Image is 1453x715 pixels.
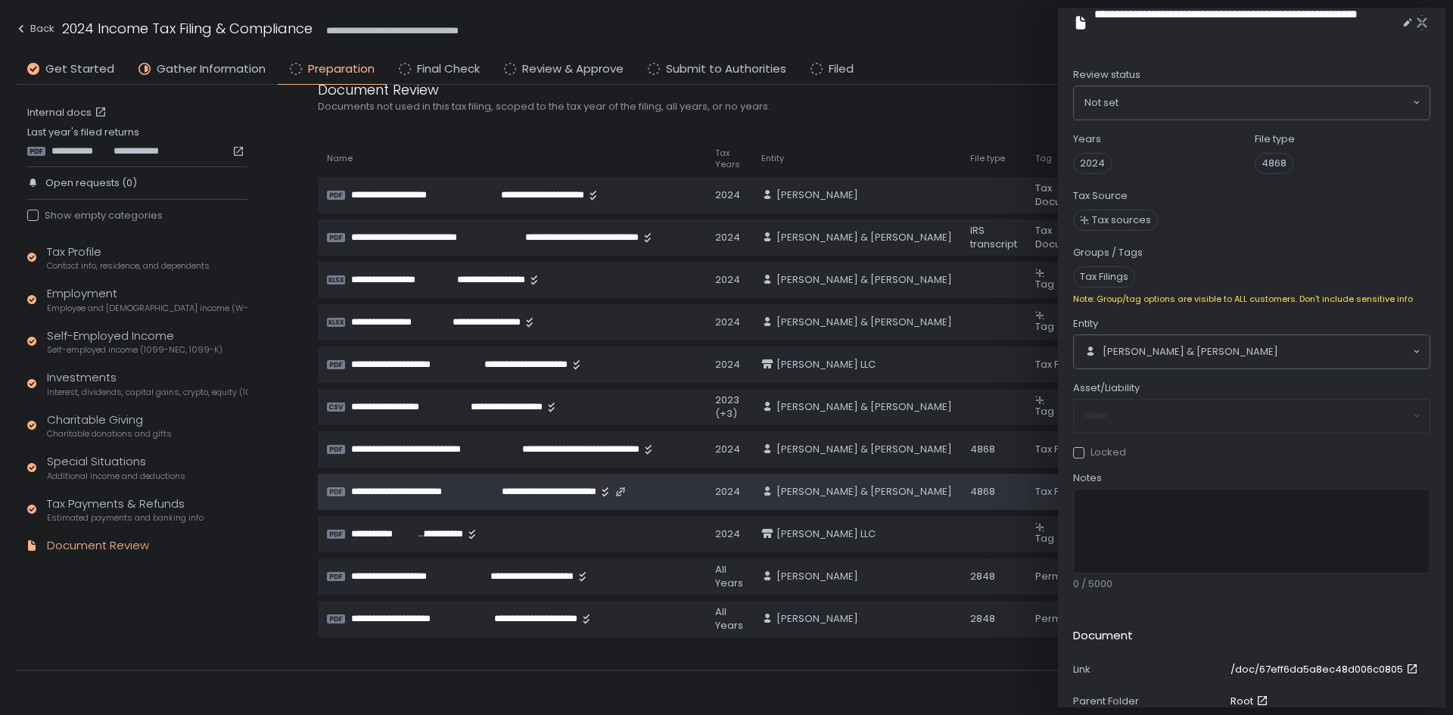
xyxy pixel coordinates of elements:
div: Note: Group/tag options are visible to ALL customers. Don't include sensitive info [1073,294,1430,305]
span: Entity [761,153,784,164]
div: Parent Folder [1073,695,1224,708]
span: [PERSON_NAME] [776,570,858,583]
span: Self-employed income (1099-NEC, 1099-K) [47,344,222,356]
h2: Document [1073,627,1133,645]
a: Internal docs [27,106,110,120]
span: Tag [1035,531,1054,546]
label: Groups / Tags [1073,246,1143,260]
div: Search for option [1074,86,1430,120]
div: Back [15,20,54,38]
span: Tax sources [1092,213,1151,227]
span: Submit to Authorities [666,61,786,78]
div: Document Review [47,537,149,555]
label: Tax Source [1073,189,1128,203]
span: Tag [1035,319,1054,334]
span: Get Started [45,61,114,78]
span: Preparation [308,61,375,78]
span: [PERSON_NAME] & [PERSON_NAME] [776,485,952,499]
span: Review & Approve [522,61,624,78]
h1: 2024 Income Tax Filing & Compliance [62,18,313,39]
span: Asset/Liability [1073,381,1140,395]
span: [PERSON_NAME] LLC [776,527,876,541]
button: Back [15,18,54,43]
span: Entity [1073,317,1098,331]
span: Tax Years [715,148,743,170]
div: Link [1073,663,1224,676]
span: Notes [1073,471,1102,485]
div: Tax Payments & Refunds [47,496,204,524]
div: Employment [47,285,247,314]
span: Interest, dividends, capital gains, crypto, equity (1099s, K-1s) [47,387,247,398]
span: 4868 [1255,153,1293,174]
a: Root [1231,695,1271,708]
input: Search for option [1278,344,1411,359]
div: 0 / 5000 [1073,577,1430,591]
span: [PERSON_NAME] [776,188,858,202]
span: Name [327,153,353,164]
span: Tag [1035,153,1052,164]
div: Self-Employed Income [47,328,222,356]
div: Investments [47,369,247,398]
div: Last year's filed returns [27,126,247,157]
span: [PERSON_NAME] & [PERSON_NAME] [776,231,952,244]
span: [PERSON_NAME] & [PERSON_NAME] [1103,345,1278,359]
span: Additional income and deductions [47,471,185,482]
span: Employee and [DEMOGRAPHIC_DATA] income (W-2s) [47,303,247,314]
span: File type [970,153,1005,164]
a: /doc/67eff6da5a8ec48d006c0805 [1231,663,1421,676]
div: Documents not used in this tax filing, scoped to the tax year of the filing, all years, or no years. [318,100,1044,113]
label: Years [1073,132,1101,146]
span: [PERSON_NAME] [776,612,858,626]
span: Final Check [417,61,480,78]
span: Charitable donations and gifts [47,428,172,440]
span: Tag [1035,277,1054,291]
div: Special Situations [47,453,185,482]
span: Tag [1035,404,1054,418]
span: Gather Information [157,61,266,78]
span: [PERSON_NAME] LLC [776,358,876,371]
span: Contact info, residence, and dependents [47,260,210,272]
label: File type [1255,132,1295,146]
div: Document Review [318,79,1044,100]
span: [PERSON_NAME] & [PERSON_NAME] [776,316,952,329]
span: Review status [1073,68,1140,82]
span: Filed [829,61,854,78]
span: Tax Filings [1073,266,1135,288]
span: Not set [1084,95,1119,110]
span: [PERSON_NAME] & [PERSON_NAME] [776,400,952,414]
div: Search for option [1074,335,1430,368]
input: Search for option [1119,95,1411,110]
span: Estimated payments and banking info [47,512,204,524]
span: Open requests (0) [45,176,137,190]
div: Charitable Giving [47,412,172,440]
span: 2024 [1073,153,1112,174]
span: [PERSON_NAME] & [PERSON_NAME] [776,443,952,456]
span: [PERSON_NAME] & [PERSON_NAME] [776,273,952,287]
div: Tax Profile [47,244,210,272]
